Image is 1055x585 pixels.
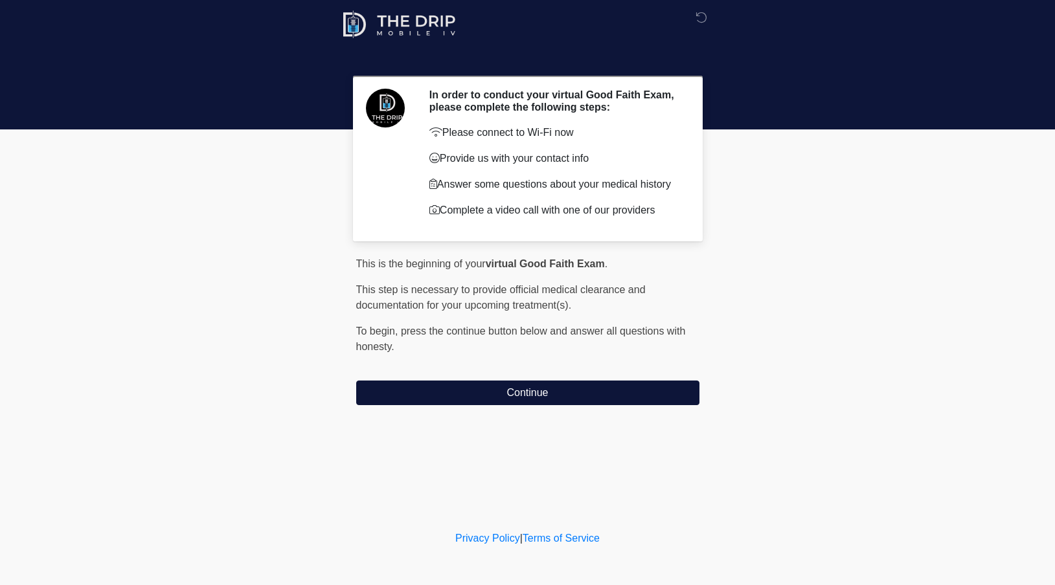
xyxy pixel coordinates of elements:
button: Continue [356,381,699,405]
span: . [605,258,607,269]
span: To begin, [356,326,401,337]
span: This step is necessary to provide official medical clearance and documentation for your upcoming ... [356,284,646,311]
a: Terms of Service [523,533,600,544]
a: Privacy Policy [455,533,520,544]
h1: ‎ ‎ ‎ [346,47,709,71]
p: Answer some questions about your medical history [429,177,680,192]
p: Please connect to Wi-Fi now [429,125,680,140]
p: Provide us with your contact info [429,151,680,166]
h2: In order to conduct your virtual Good Faith Exam, please complete the following steps: [429,89,680,113]
span: This is the beginning of your [356,258,486,269]
a: | [520,533,523,544]
img: Agent Avatar [366,89,405,127]
span: press the continue button below and answer all questions with honesty. [356,326,686,352]
p: Complete a video call with one of our providers [429,203,680,218]
img: The Drip Mobile IV Logo [343,10,457,39]
strong: virtual Good Faith Exam [486,258,605,269]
